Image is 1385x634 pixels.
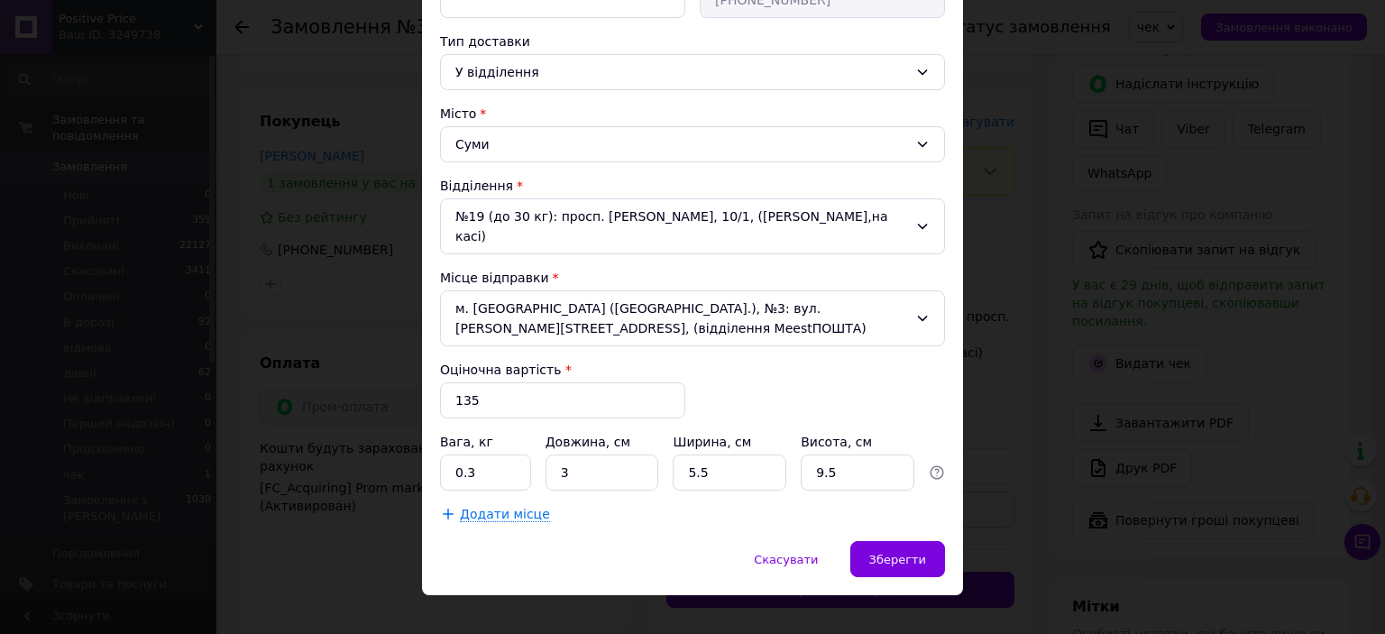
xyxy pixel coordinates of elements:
label: Висота, см [801,435,876,449]
div: У відділення [455,62,908,82]
span: Зберегти [869,553,926,566]
label: Довжина, см [546,435,635,449]
div: Тип доставки [440,32,945,51]
div: №19 (до 30 кг): просп. [PERSON_NAME], 10/1, ([PERSON_NAME],на касі) [440,198,945,254]
label: Оціночна вартість [440,363,561,377]
div: Місто [440,105,945,123]
div: м. [GEOGRAPHIC_DATA] ([GEOGRAPHIC_DATA].), №3: вул. [PERSON_NAME][STREET_ADDRESS], (відділення Me... [440,290,945,346]
div: Відділення [440,177,945,195]
span: Додати місце [460,507,550,522]
label: Вага, кг [440,435,497,449]
div: Місце відправки [440,269,945,287]
span: Скасувати [754,553,818,566]
label: Ширина, см [673,435,755,449]
div: Суми [440,126,945,162]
